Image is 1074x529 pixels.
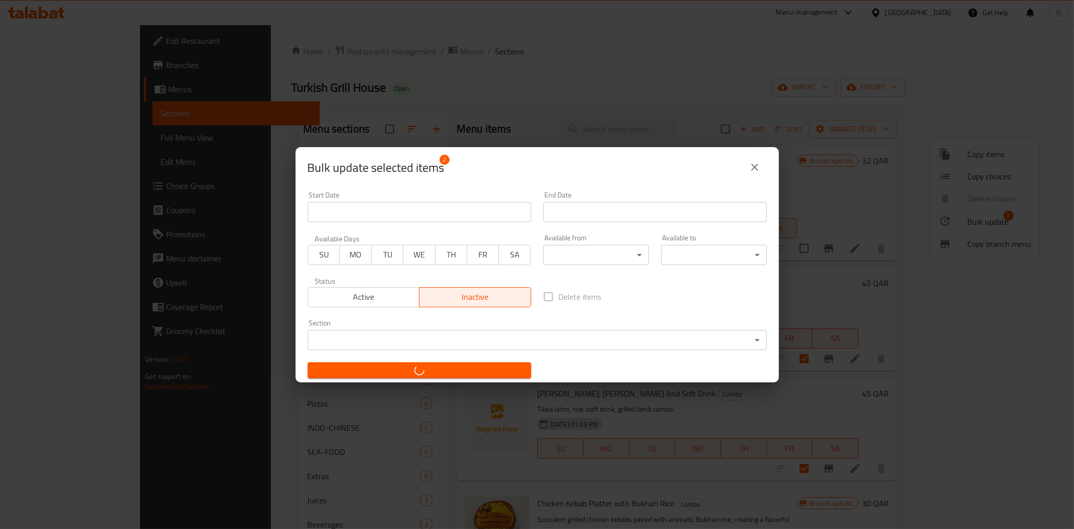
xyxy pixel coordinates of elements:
[423,290,527,304] span: Inactive
[471,247,495,262] span: FR
[440,155,450,165] span: 2
[407,247,431,262] span: WE
[344,247,368,262] span: MO
[559,291,602,303] span: Delete items
[543,245,649,265] div: ​
[371,245,403,265] button: TU
[376,247,399,262] span: TU
[308,330,767,350] div: ​
[339,245,372,265] button: MO
[308,160,445,176] span: Selected items count
[308,287,420,307] button: Active
[503,247,527,262] span: SA
[661,245,767,265] div: ​
[312,290,416,304] span: Active
[498,245,531,265] button: SA
[435,245,467,265] button: TH
[440,247,463,262] span: TH
[467,245,499,265] button: FR
[743,155,767,179] button: close
[403,245,435,265] button: WE
[308,245,340,265] button: SU
[312,247,336,262] span: SU
[419,287,531,307] button: Inactive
